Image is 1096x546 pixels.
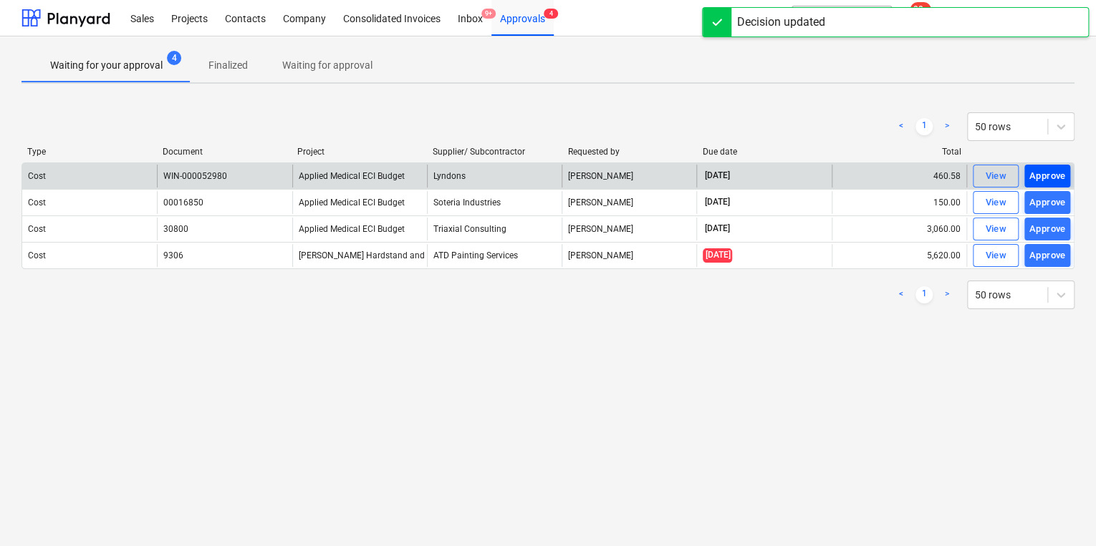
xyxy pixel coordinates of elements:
div: [PERSON_NAME] [562,191,696,214]
div: Type [27,147,151,157]
iframe: Chat Widget [1024,477,1096,546]
a: Next page [938,286,956,303]
button: View [973,191,1019,214]
div: 9306 [163,250,183,260]
div: ATD Painting Services [427,244,562,267]
button: Approve [1024,244,1070,267]
div: Lyndons [427,165,562,187]
button: View [973,218,1019,240]
span: 4 [167,51,181,65]
div: 00016850 [163,198,203,208]
div: Decision updated [737,14,825,31]
button: View [973,165,1019,187]
span: Applied Medical ECI Budget [299,171,405,181]
div: WIN-000052980 [163,171,227,181]
a: Previous page [893,118,910,135]
button: Approve [1024,165,1070,187]
div: Due date [703,147,827,157]
div: Cost [28,171,46,181]
a: Page 1 is your current page [915,286,933,303]
div: Triaxial Consulting [427,218,562,240]
div: View [985,248,1006,264]
span: 4 [544,9,558,19]
span: [DATE] [703,248,732,262]
div: Approve [1029,248,1066,264]
div: Cost [28,198,46,208]
div: Requested by [567,147,691,157]
div: Approve [1029,195,1066,211]
span: 9+ [481,9,496,19]
div: Approve [1029,221,1066,238]
span: Carole Park Hardstand and Docks [299,250,451,260]
div: View [985,221,1006,238]
div: Soteria Industries [427,191,562,214]
p: Waiting for your approval [50,58,163,73]
a: Next page [938,118,956,135]
div: Document [163,147,287,157]
div: View [985,195,1006,211]
div: Approve [1029,168,1066,185]
p: Waiting for approval [282,58,372,73]
a: Previous page [893,286,910,303]
button: Approve [1024,218,1070,240]
div: Project [297,147,421,157]
span: [DATE] [703,223,731,235]
div: 3,060.00 [832,218,966,240]
div: Supplier/ Subcontractor [433,147,557,157]
div: [PERSON_NAME] [562,218,696,240]
span: Applied Medical ECI Budget [299,224,405,234]
div: [PERSON_NAME] [562,165,696,187]
div: 30800 [163,224,188,234]
div: Cost [28,224,46,234]
span: [DATE] [703,170,731,182]
button: Approve [1024,191,1070,214]
div: 460.58 [832,165,966,187]
div: Cost [28,250,46,260]
p: Finalized [208,58,248,73]
div: [PERSON_NAME] [562,244,696,267]
button: View [973,244,1019,267]
div: 150.00 [832,191,966,214]
span: Applied Medical ECI Budget [299,198,405,208]
span: [DATE] [703,196,731,208]
a: Page 1 is your current page [915,118,933,135]
div: Total [837,147,961,157]
div: View [985,168,1006,185]
div: 5,620.00 [832,244,966,267]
